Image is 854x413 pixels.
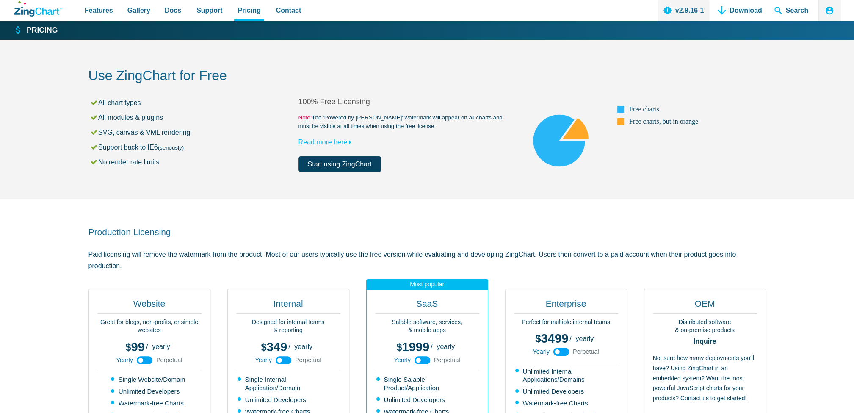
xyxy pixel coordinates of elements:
[573,349,599,355] span: Perpetual
[238,396,340,404] li: Unlimited Developers
[111,387,189,396] li: Unlimited Developers
[298,97,509,107] h2: 100% Free Licensing
[376,375,479,392] li: Single Salable Product/Application
[238,5,260,16] span: Pricing
[514,298,618,314] h2: Enterprise
[97,298,202,314] h2: Website
[255,357,271,363] span: Yearly
[514,318,618,327] p: Perfect for multiple internal teams
[288,344,290,350] span: /
[152,343,170,350] span: yearly
[236,298,340,314] h2: Internal
[90,112,298,123] li: All modules & plugins
[575,335,594,342] span: yearly
[90,127,298,138] li: SVG, canvas & VML rendering
[165,5,181,16] span: Docs
[97,318,202,335] p: Great for blogs, non-profits, or simple websites
[298,114,312,121] span: Note:
[394,357,410,363] span: Yearly
[158,144,184,151] small: (seriously)
[431,344,432,350] span: /
[295,357,321,363] span: Perpetual
[90,97,298,108] li: All chart types
[434,357,460,363] span: Perpetual
[653,298,757,314] h2: OEM
[146,344,148,350] span: /
[437,343,455,350] span: yearly
[376,396,479,404] li: Unlimited Developers
[653,338,757,345] strong: Inquire
[156,357,182,363] span: Perpetual
[236,318,340,335] p: Designed for internal teams & reporting
[276,5,301,16] span: Contact
[298,114,509,130] small: The 'Powered by [PERSON_NAME]' watermark will appear on all charts and must be visible at all tim...
[126,340,145,354] span: 99
[515,387,618,396] li: Unlimited Developers
[14,1,62,17] a: ZingChart Logo. Click to return to the homepage
[111,375,189,384] li: Single Website/Domain
[90,156,298,168] li: No render rate limits
[396,340,429,354] span: 1999
[515,367,618,384] li: Unlimited Internal Applications/Domains
[535,332,568,345] span: 3499
[298,139,355,146] a: Read more here
[27,27,58,34] strong: Pricing
[14,25,58,36] a: Pricing
[85,5,113,16] span: Features
[116,357,133,363] span: Yearly
[653,318,757,335] p: Distributed software & on-premise products
[375,318,479,335] p: Salable software, services, & mobile apps
[88,226,766,238] h2: Production Licensing
[111,399,189,407] li: Watermark-free Charts
[127,5,150,16] span: Gallery
[375,298,479,314] h2: SaaS
[196,5,222,16] span: Support
[569,335,571,342] span: /
[261,340,287,354] span: 349
[88,249,766,272] p: Paid licensing will remove the watermark from the product. Most of our users typically use the fr...
[294,343,312,350] span: yearly
[515,399,618,407] li: Watermark-free Charts
[238,375,340,392] li: Single Internal Application/Domain
[533,349,549,355] span: Yearly
[298,156,381,172] a: Start using ZingChart
[88,67,766,86] h2: Use ZingChart for Free
[90,141,298,153] li: Support back to IE6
